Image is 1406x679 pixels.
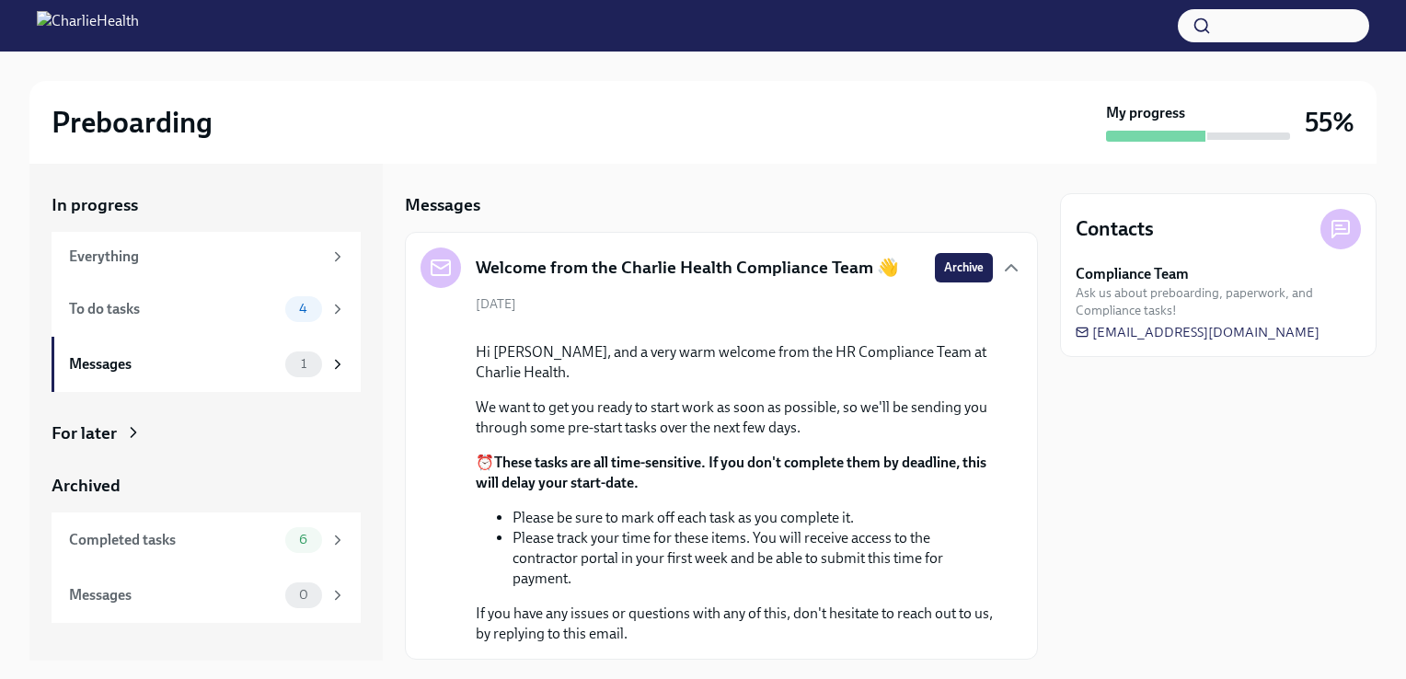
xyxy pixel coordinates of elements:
a: For later [52,421,361,445]
a: To do tasks4 [52,282,361,337]
li: Please track your time for these items. You will receive access to the contractor portal in your ... [513,528,993,589]
span: 1 [290,357,317,371]
a: Archived [52,474,361,498]
button: Archive [935,253,993,282]
div: For later [52,421,117,445]
h2: Preboarding [52,104,213,141]
li: Please be sure to mark off each task as you complete it. [513,508,993,528]
a: Messages1 [52,337,361,392]
a: [EMAIL_ADDRESS][DOMAIN_NAME] [1076,323,1320,341]
span: Archive [944,259,984,277]
div: Messages [69,354,278,374]
div: Everything [69,247,322,267]
a: Completed tasks6 [52,512,361,568]
h5: Welcome from the Charlie Health Compliance Team 👋 [476,256,899,280]
span: 6 [288,533,318,547]
span: [DATE] [476,295,516,313]
span: Ask us about preboarding, paperwork, and Compliance tasks! [1076,284,1361,319]
strong: My progress [1106,103,1185,123]
img: CharlieHealth [37,11,139,40]
div: To do tasks [69,299,278,319]
a: In progress [52,193,361,217]
h3: 55% [1305,106,1354,139]
strong: Compliance Team [1076,264,1189,284]
span: 4 [288,302,318,316]
p: Hi [PERSON_NAME], and a very warm welcome from the HR Compliance Team at Charlie Health. [476,342,993,383]
div: Messages [69,585,278,605]
div: Completed tasks [69,530,278,550]
p: If you have any issues or questions with any of this, don't hesitate to reach out to us, by reply... [476,604,993,644]
p: We want to get you ready to start work as soon as possible, so we'll be sending you through some ... [476,397,993,438]
p: ⏰ [476,453,993,493]
h5: Messages [405,193,480,217]
strong: These tasks are all time-sensitive. If you don't complete them by deadline, this will delay your ... [476,454,986,491]
span: 0 [288,588,319,602]
h4: Contacts [1076,215,1154,243]
a: Everything [52,232,361,282]
a: Messages0 [52,568,361,623]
